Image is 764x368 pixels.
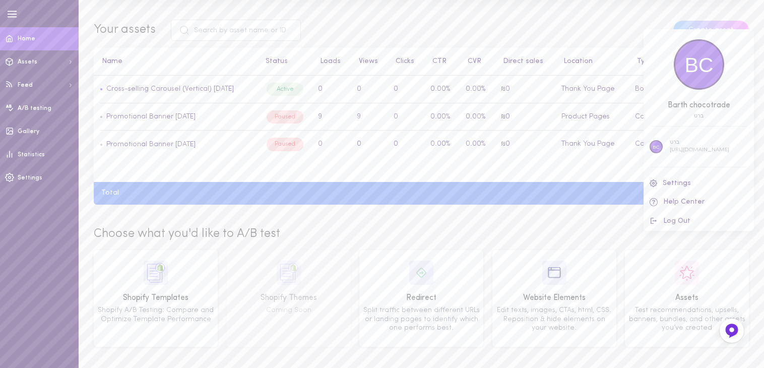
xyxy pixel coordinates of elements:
a: Settings [644,174,754,193]
div: 22084 [644,113,754,119]
img: Feedback Button [724,323,739,338]
button: Log Out [644,212,754,231]
p: ברט [670,139,729,147]
p: [URL][DOMAIN_NAME] [670,147,729,154]
div: Barth chocotrade [644,102,754,110]
a: Help Center [644,193,754,212]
